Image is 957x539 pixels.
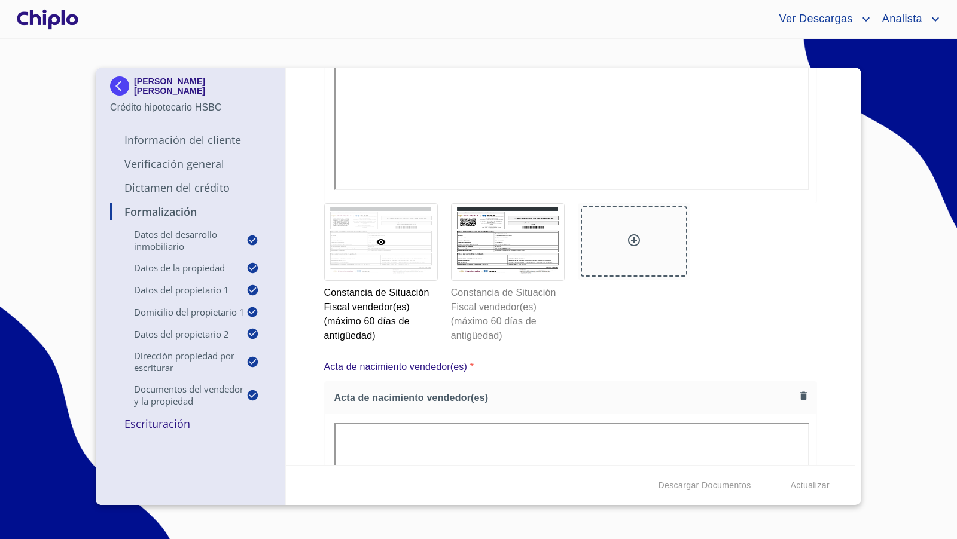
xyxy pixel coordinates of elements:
[110,284,246,296] p: Datos del propietario 1
[653,474,755,497] button: Descargar Documentos
[873,10,943,29] button: account of current user
[786,474,834,497] button: Actualizar
[110,76,271,100] div: [PERSON_NAME] [PERSON_NAME]
[110,328,246,340] p: Datos del propietario 2
[791,478,830,493] span: Actualizar
[770,10,873,29] button: account of current user
[324,360,467,374] p: Acta de nacimiento vendedor(es)
[110,306,246,318] p: Domicilio del Propietario 1
[110,383,246,407] p: Documentos del vendedor y la propiedad
[134,76,271,96] p: [PERSON_NAME] [PERSON_NAME]
[110,133,271,147] p: Información del Cliente
[110,180,271,195] p: Dictamen del Crédito
[110,262,246,274] p: Datos de la propiedad
[324,281,437,343] p: Constancia de Situación Fiscal vendedor(es) (máximo 60 días de antigüedad)
[110,204,271,219] p: Formalización
[110,350,246,373] p: Dirección Propiedad por Escriturar
[658,478,751,493] span: Descargar Documentos
[770,10,858,29] span: Ver Descargas
[110,76,134,96] img: Docupass spot blue
[110,100,271,115] p: Crédito hipotecario HSBC
[334,391,796,404] span: Acta de nacimiento vendedor(es)
[110,228,246,252] p: Datos del Desarrollo Inmobiliario
[110,416,271,431] p: Escrituración
[110,157,271,171] p: Verificación General
[873,10,928,29] span: Analista
[452,204,564,280] img: Constancia de Situación Fiscal vendedor(es) (máximo 60 días de antigüedad)
[451,281,563,343] p: Constancia de Situación Fiscal vendedor(es) (máximo 60 días de antigüedad)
